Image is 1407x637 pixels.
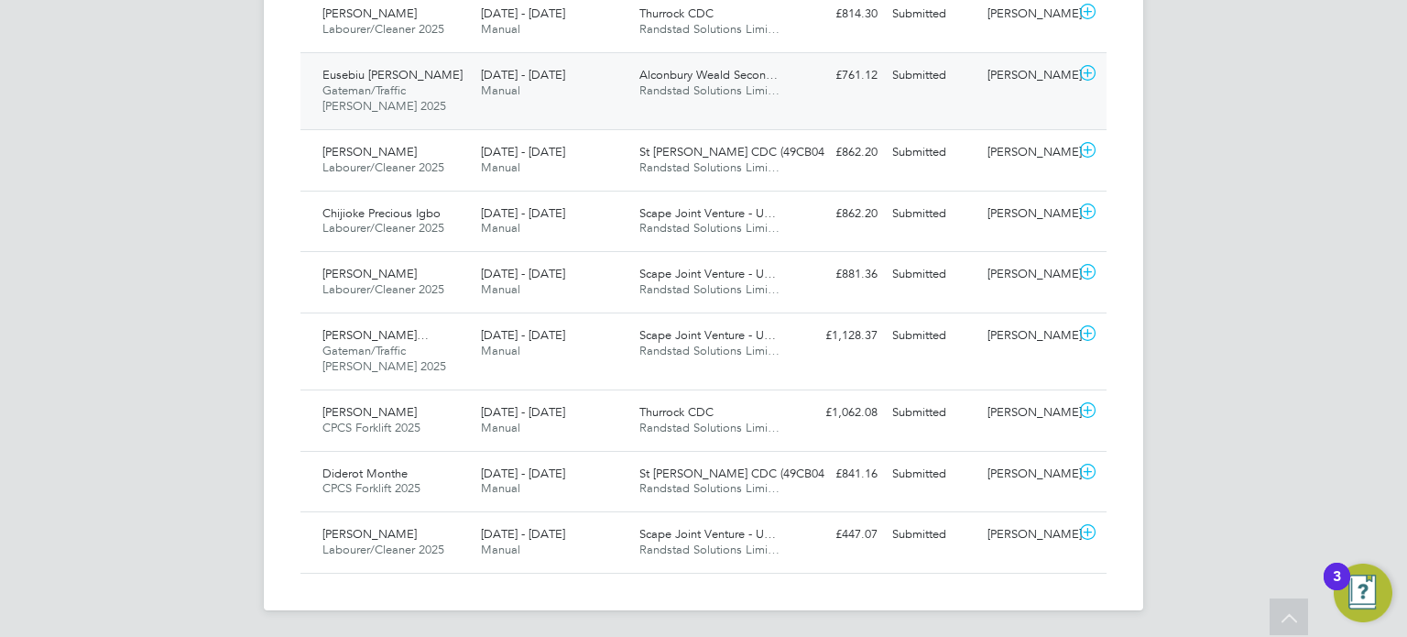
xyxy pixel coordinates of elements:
[481,480,520,496] span: Manual
[639,480,780,496] span: Randstad Solutions Limi…
[885,398,980,428] div: Submitted
[790,459,885,489] div: £841.16
[322,420,420,435] span: CPCS Forklift 2025
[481,220,520,236] span: Manual
[639,526,776,542] span: Scape Joint Venture - U…
[885,459,980,489] div: Submitted
[322,327,429,343] span: [PERSON_NAME]…
[639,220,780,236] span: Randstad Solutions Limi…
[322,542,444,557] span: Labourer/Cleaner 2025
[639,205,776,221] span: Scape Joint Venture - U…
[980,398,1075,428] div: [PERSON_NAME]
[790,520,885,550] div: £447.07
[639,67,778,82] span: Alconbury Weald Secon…
[481,526,565,542] span: [DATE] - [DATE]
[639,327,776,343] span: Scape Joint Venture - U…
[481,144,565,159] span: [DATE] - [DATE]
[980,259,1075,290] div: [PERSON_NAME]
[322,281,444,297] span: Labourer/Cleaner 2025
[481,266,565,281] span: [DATE] - [DATE]
[790,398,885,428] div: £1,062.08
[322,526,417,542] span: [PERSON_NAME]
[639,343,780,358] span: Randstad Solutions Limi…
[790,259,885,290] div: £881.36
[639,404,714,420] span: Thurrock CDC
[639,21,780,37] span: Randstad Solutions Limi…
[980,459,1075,489] div: [PERSON_NAME]
[322,266,417,281] span: [PERSON_NAME]
[481,420,520,435] span: Manual
[639,420,780,435] span: Randstad Solutions Limi…
[322,220,444,236] span: Labourer/Cleaner 2025
[885,199,980,229] div: Submitted
[322,159,444,175] span: Labourer/Cleaner 2025
[980,321,1075,351] div: [PERSON_NAME]
[481,343,520,358] span: Manual
[639,144,824,159] span: St [PERSON_NAME] CDC (49CB04
[322,343,446,374] span: Gateman/Traffic [PERSON_NAME] 2025
[639,82,780,98] span: Randstad Solutions Limi…
[481,404,565,420] span: [DATE] - [DATE]
[481,542,520,557] span: Manual
[322,67,463,82] span: Eusebiu [PERSON_NAME]
[1333,577,1341,600] div: 3
[322,466,408,481] span: Diderot Monthe
[790,321,885,351] div: £1,128.37
[980,60,1075,91] div: [PERSON_NAME]
[885,60,980,91] div: Submitted
[322,21,444,37] span: Labourer/Cleaner 2025
[322,205,441,221] span: Chijioke Precious Igbo
[639,542,780,557] span: Randstad Solutions Limi…
[639,5,714,21] span: Thurrock CDC
[639,466,824,481] span: St [PERSON_NAME] CDC (49CB04
[639,159,780,175] span: Randstad Solutions Limi…
[481,466,565,481] span: [DATE] - [DATE]
[481,21,520,37] span: Manual
[885,321,980,351] div: Submitted
[790,199,885,229] div: £862.20
[790,60,885,91] div: £761.12
[885,520,980,550] div: Submitted
[322,480,420,496] span: CPCS Forklift 2025
[1334,564,1392,622] button: Open Resource Center, 3 new notifications
[481,5,565,21] span: [DATE] - [DATE]
[481,82,520,98] span: Manual
[980,520,1075,550] div: [PERSON_NAME]
[481,205,565,221] span: [DATE] - [DATE]
[980,199,1075,229] div: [PERSON_NAME]
[885,137,980,168] div: Submitted
[639,281,780,297] span: Randstad Solutions Limi…
[322,5,417,21] span: [PERSON_NAME]
[481,159,520,175] span: Manual
[980,137,1075,168] div: [PERSON_NAME]
[322,144,417,159] span: [PERSON_NAME]
[885,259,980,290] div: Submitted
[322,404,417,420] span: [PERSON_NAME]
[481,67,565,82] span: [DATE] - [DATE]
[790,137,885,168] div: £862.20
[481,327,565,343] span: [DATE] - [DATE]
[322,82,446,114] span: Gateman/Traffic [PERSON_NAME] 2025
[481,281,520,297] span: Manual
[639,266,776,281] span: Scape Joint Venture - U…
